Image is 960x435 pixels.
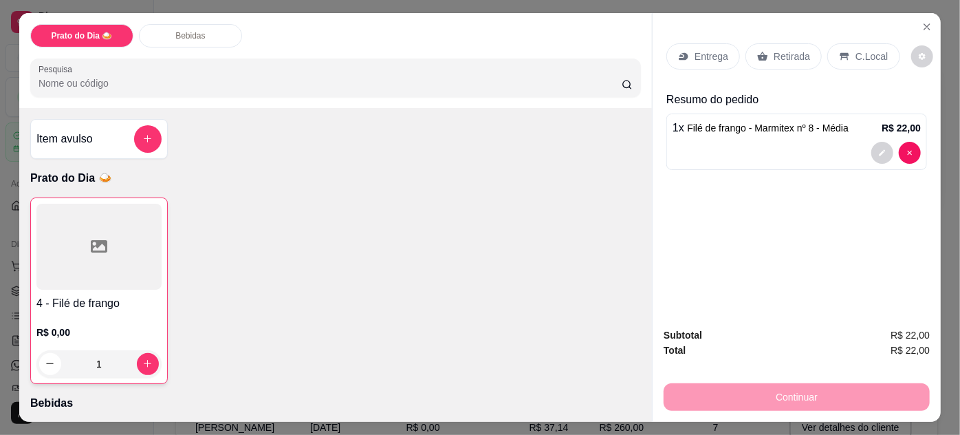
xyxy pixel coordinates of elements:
[664,330,702,341] strong: Subtotal
[695,50,728,63] p: Entrega
[891,328,930,343] span: R$ 22,00
[871,142,893,164] button: decrease-product-quantity
[36,295,162,312] h4: 4 - Filé de frango
[673,120,849,136] p: 1 x
[36,131,93,147] h4: Item avulso
[30,395,641,412] p: Bebidas
[175,30,205,41] p: Bebidas
[774,50,810,63] p: Retirada
[891,343,930,358] span: R$ 22,00
[882,121,921,135] p: R$ 22,00
[30,170,641,187] p: Prato do Dia 🍛
[899,142,921,164] button: decrease-product-quantity
[39,63,77,75] label: Pesquisa
[664,345,686,356] strong: Total
[687,123,849,134] span: Filé de frango - Marmitex nº 8 - Média
[911,45,933,67] button: decrease-product-quantity
[51,30,112,41] p: Prato do Dia 🍛
[855,50,888,63] p: C.Local
[36,326,162,339] p: R$ 0,00
[134,125,162,153] button: add-separate-item
[666,92,927,108] p: Resumo do pedido
[916,16,938,38] button: Close
[39,76,622,90] input: Pesquisa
